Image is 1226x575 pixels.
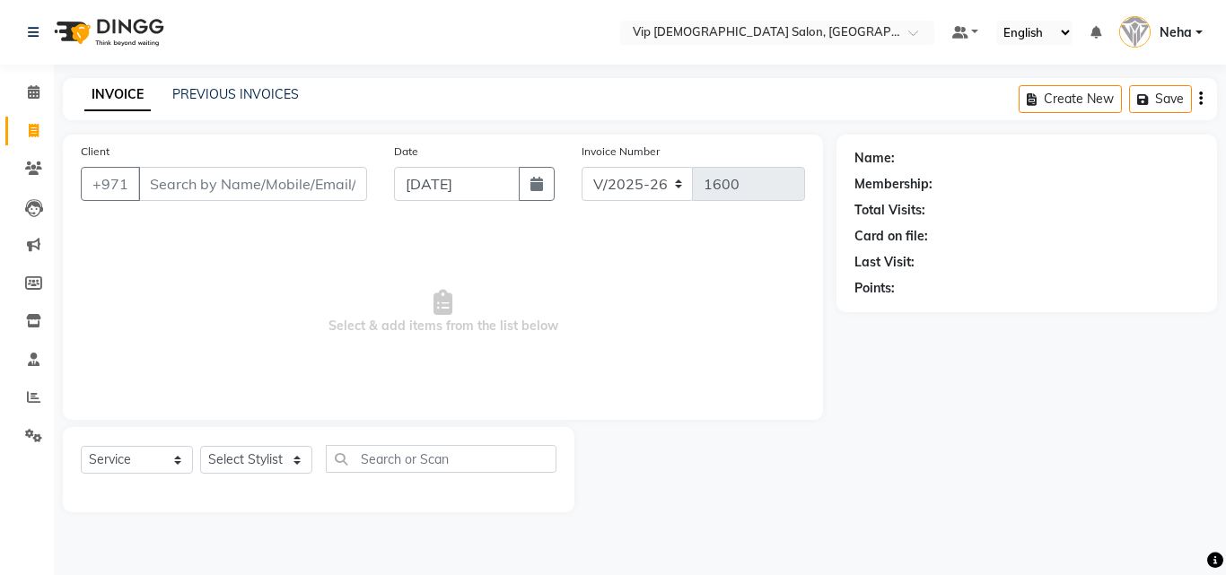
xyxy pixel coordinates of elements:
div: Points: [854,279,895,298]
div: Total Visits: [854,201,925,220]
input: Search by Name/Mobile/Email/Code [138,167,367,201]
input: Search or Scan [326,445,556,473]
img: logo [46,7,169,57]
div: Membership: [854,175,933,194]
button: +971 [81,167,140,201]
div: Card on file: [854,227,928,246]
a: PREVIOUS INVOICES [172,86,299,102]
img: Neha [1119,16,1151,48]
span: Select & add items from the list below [81,222,805,402]
div: Last Visit: [854,253,915,272]
button: Create New [1019,85,1122,113]
label: Date [394,144,418,160]
span: Neha [1160,23,1192,42]
a: INVOICE [84,79,151,111]
iframe: chat widget [1151,503,1208,557]
label: Invoice Number [582,144,660,160]
label: Client [81,144,109,160]
button: Save [1129,85,1192,113]
div: Name: [854,149,895,168]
